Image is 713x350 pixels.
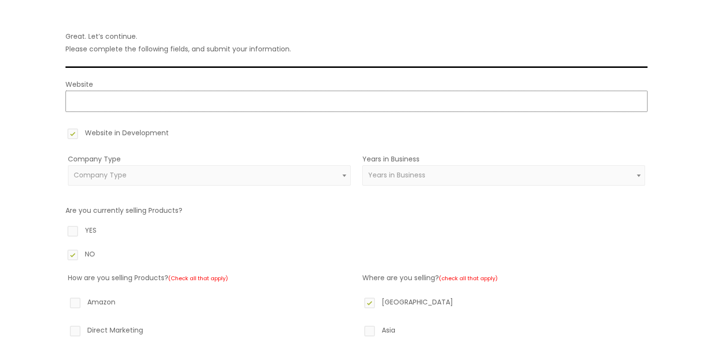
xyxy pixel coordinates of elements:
p: Great. Let’s continue. Please complete the following fields, and submit your information. [65,30,648,55]
label: Years in Business [362,154,420,164]
label: How are you selling Products? [68,273,228,283]
span: Company Type [74,170,127,180]
span: Years in Business [368,170,425,180]
label: Company Type [68,154,121,164]
label: [GEOGRAPHIC_DATA] [362,296,645,312]
label: Where are you selling? [362,273,498,283]
label: Amazon [68,296,351,312]
label: Direct Marketing [68,324,351,340]
label: Are you currently selling Products? [65,206,182,215]
small: (check all that apply) [439,274,498,282]
small: (Check all that apply) [168,274,228,282]
label: Website in Development [65,127,648,143]
label: NO [65,248,648,264]
label: Asia [362,324,645,340]
label: Website [65,80,93,89]
label: YES [65,224,648,240]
